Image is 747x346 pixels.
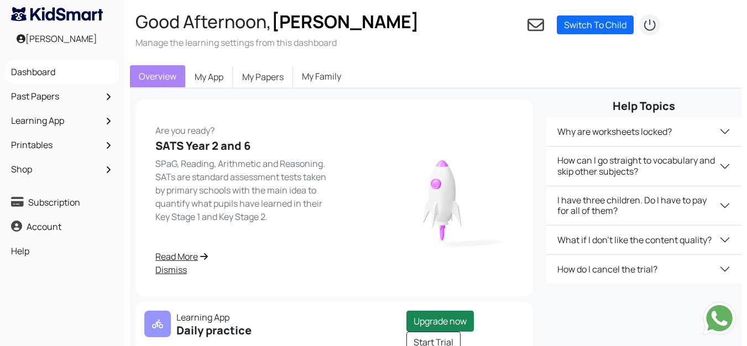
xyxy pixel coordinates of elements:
p: Learning App [144,311,328,324]
a: Account [8,217,116,236]
h3: Manage the learning settings from this dashboard [135,36,419,49]
span: [PERSON_NAME] [271,9,419,34]
img: rocket [372,145,514,251]
a: Overview [130,65,185,87]
img: logout2.png [639,14,661,36]
button: Why are worksheets locked? [546,117,741,146]
button: How can I go straight to vocabulary and skip other subjects? [546,146,741,185]
p: SPaG, Reading, Arithmetic and Reasoning. SATs are standard assessment tests taken by primary scho... [155,157,328,223]
h5: Daily practice [144,324,328,337]
h5: SATS Year 2 and 6 [155,139,328,153]
a: Dismiss [155,263,328,276]
a: Dashboard [8,62,116,81]
a: Past Papers [8,87,116,106]
a: My Papers [233,65,293,88]
a: Shop [8,160,116,179]
img: KidSmart logo [11,7,103,21]
h2: Good Afternoon, [135,11,419,32]
button: How do I cancel the trial? [546,255,741,284]
a: Subscription [8,193,116,212]
button: I have three children. Do I have to pay for all of them? [546,186,741,225]
button: What if I don't like the content quality? [546,226,741,254]
a: Learning App [8,111,116,130]
a: My App [185,65,233,88]
a: Help [8,242,116,260]
a: Switch To Child [557,15,634,34]
a: Printables [8,135,116,154]
a: Read More [155,250,328,263]
a: Upgrade now [406,311,474,332]
a: My Family [293,65,350,87]
p: Are you ready? [155,119,328,137]
img: Send whatsapp message to +442080035976 [703,302,736,335]
h5: Help Topics [546,99,741,113]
